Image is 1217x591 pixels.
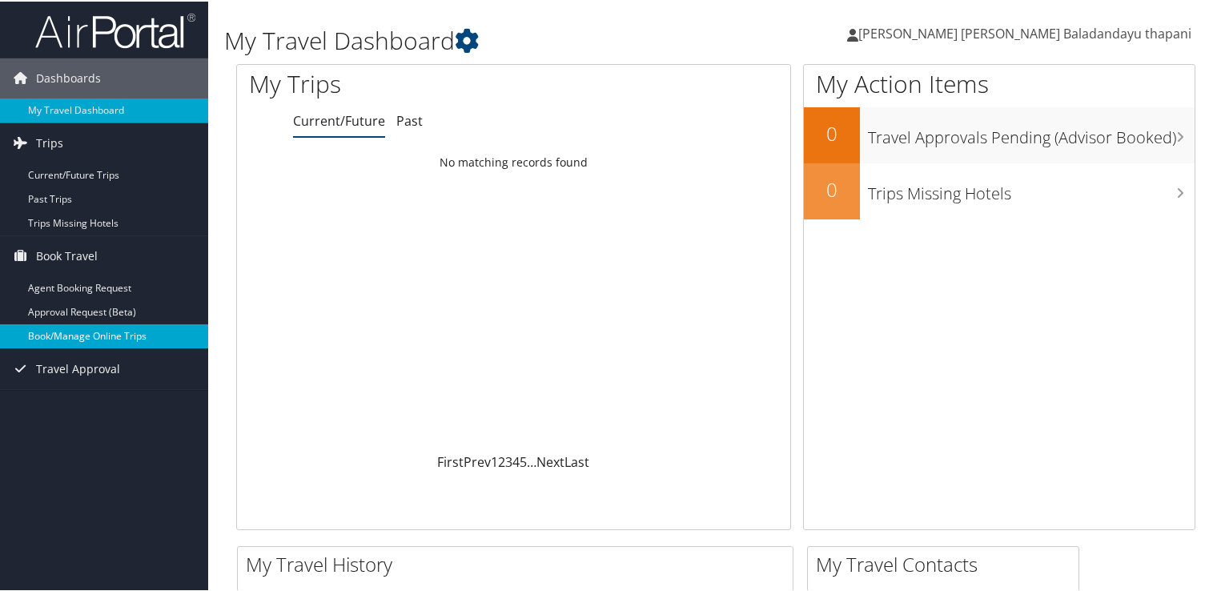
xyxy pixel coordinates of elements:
[804,175,860,202] h2: 0
[36,122,63,162] span: Trips
[804,66,1195,99] h1: My Action Items
[36,57,101,97] span: Dashboards
[293,111,385,128] a: Current/Future
[246,549,793,577] h2: My Travel History
[564,452,589,469] a: Last
[520,452,527,469] a: 5
[804,162,1195,218] a: 0Trips Missing Hotels
[804,106,1195,162] a: 0Travel Approvals Pending (Advisor Booked)
[505,452,512,469] a: 3
[536,452,564,469] a: Next
[804,119,860,146] h2: 0
[36,235,98,275] span: Book Travel
[847,8,1207,56] a: [PERSON_NAME] [PERSON_NAME] Baladandayu thapani
[498,452,505,469] a: 2
[816,549,1078,577] h2: My Travel Contacts
[512,452,520,469] a: 4
[35,10,195,48] img: airportal-logo.png
[868,117,1195,147] h3: Travel Approvals Pending (Advisor Booked)
[224,22,880,56] h1: My Travel Dashboard
[237,147,790,175] td: No matching records found
[491,452,498,469] a: 1
[464,452,491,469] a: Prev
[249,66,548,99] h1: My Trips
[36,348,120,388] span: Travel Approval
[527,452,536,469] span: …
[868,173,1195,203] h3: Trips Missing Hotels
[437,452,464,469] a: First
[396,111,423,128] a: Past
[858,23,1191,41] span: [PERSON_NAME] [PERSON_NAME] Baladandayu thapani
